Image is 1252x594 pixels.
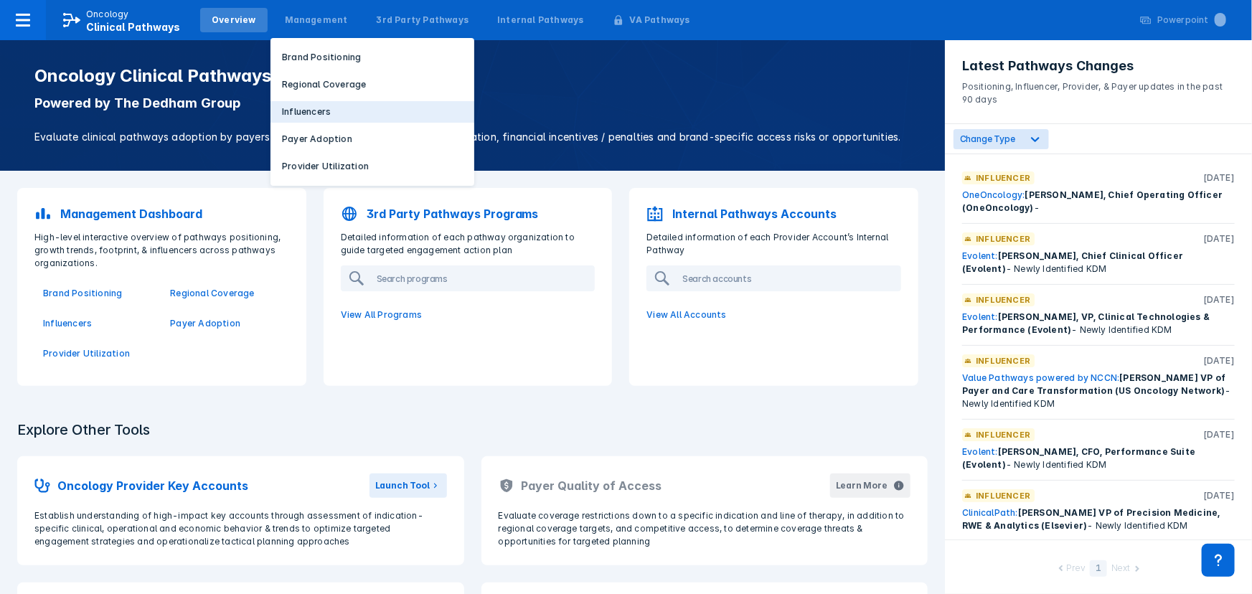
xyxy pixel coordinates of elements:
[1203,428,1235,441] p: [DATE]
[367,205,539,222] p: 3rd Party Pathways Programs
[962,250,998,261] a: Evolent:
[1111,562,1130,577] div: Next
[1157,14,1226,27] div: Powerpoint
[962,311,1210,335] span: [PERSON_NAME], VP, Clinical Technologies & Performance (Evolent)
[377,14,469,27] div: 3rd Party Pathways
[976,489,1030,502] p: Influencer
[976,171,1030,184] p: Influencer
[638,197,910,231] a: Internal Pathways Accounts
[270,156,474,177] button: Provider Utilization
[270,101,474,123] button: Influencers
[212,14,256,27] div: Overview
[638,231,910,257] p: Detailed information of each Provider Account’s Internal Pathway
[976,232,1030,245] p: Influencer
[34,129,910,145] p: Evaluate clinical pathways adoption by payers and providers, implementation sophistication, finan...
[960,133,1015,144] span: Change Type
[86,21,180,33] span: Clinical Pathways
[332,231,604,257] p: Detailed information of each pathway organization to guide targeted engagement action plan
[1203,171,1235,184] p: [DATE]
[86,8,129,21] p: Oncology
[332,300,604,330] a: View All Programs
[270,47,474,68] button: Brand Positioning
[43,317,153,330] a: Influencers
[282,51,361,64] p: Brand Positioning
[34,509,447,548] p: Establish understanding of high-impact key accounts through assessment of indication-specific cli...
[677,267,900,290] input: Search accounts
[370,473,447,498] button: Launch Tool
[962,75,1235,106] p: Positioning, Influencer, Provider, & Payer updates in the past 90 days
[962,250,1183,274] span: [PERSON_NAME], Chief Clinical Officer (Evolent)
[962,506,1235,532] div: - Newly Identified KDM
[497,14,583,27] div: Internal Pathways
[962,372,1235,410] div: - Newly Identified KDM
[962,250,1235,275] div: - Newly Identified KDM
[1090,560,1107,577] div: 1
[486,8,595,32] a: Internal Pathways
[1203,293,1235,306] p: [DATE]
[60,205,202,222] p: Management Dashboard
[270,74,474,95] button: Regional Coverage
[1203,489,1235,502] p: [DATE]
[976,293,1030,306] p: Influencer
[638,300,910,330] a: View All Accounts
[962,311,998,322] a: Evolent:
[43,287,153,300] a: Brand Positioning
[1203,232,1235,245] p: [DATE]
[285,14,348,27] div: Management
[962,57,1235,75] h3: Latest Pathways Changes
[282,78,366,91] p: Regional Coverage
[962,507,1220,531] span: [PERSON_NAME] VP of Precision Medicine, RWE & Analytics (Elsevier)
[830,473,910,498] button: Learn More
[962,507,1018,518] a: ClinicalPath:
[976,428,1030,441] p: Influencer
[365,8,481,32] a: 3rd Party Pathways
[43,347,153,360] a: Provider Utilization
[962,189,1235,214] div: -
[1067,562,1086,577] div: Prev
[9,412,159,448] h3: Explore Other Tools
[962,189,1025,200] a: OneOncology:
[522,477,662,494] h2: Payer Quality of Access
[282,160,369,173] p: Provider Utilization
[962,372,1119,383] a: Value Pathways powered by NCCN:
[57,477,248,494] h2: Oncology Provider Key Accounts
[962,189,1223,213] span: [PERSON_NAME], Chief Operating Officer (OneOncology)
[962,446,1195,470] span: [PERSON_NAME], CFO, Performance Suite (Evolent)
[34,66,910,86] h1: Oncology Clinical Pathways Tool
[836,479,888,492] div: Learn More
[962,446,998,457] a: Evolent:
[273,8,359,32] a: Management
[34,95,910,112] p: Powered by The Dedham Group
[371,267,594,290] input: Search programs
[375,479,430,492] div: Launch Tool
[962,311,1235,336] div: - Newly Identified KDM
[630,14,690,27] div: VA Pathways
[976,354,1030,367] p: Influencer
[1202,544,1235,577] div: Contact Support
[282,133,352,146] p: Payer Adoption
[332,197,604,231] a: 3rd Party Pathways Programs
[282,105,331,118] p: Influencers
[26,231,298,270] p: High-level interactive overview of pathways positioning, growth trends, footprint, & influencers ...
[200,8,268,32] a: Overview
[962,445,1235,471] div: - Newly Identified KDM
[170,287,280,300] a: Regional Coverage
[499,509,911,548] p: Evaluate coverage restrictions down to a specific indication and line of therapy, in addition to ...
[1203,354,1235,367] p: [DATE]
[270,128,474,150] button: Payer Adoption
[26,197,298,231] a: Management Dashboard
[170,317,280,330] a: Payer Adoption
[672,205,837,222] p: Internal Pathways Accounts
